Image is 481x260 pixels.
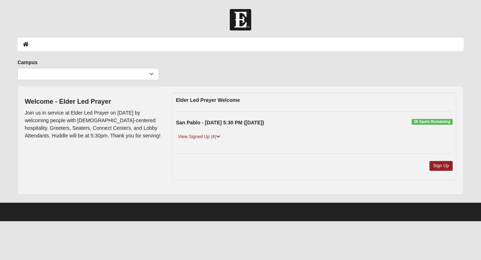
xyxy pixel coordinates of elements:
[176,133,222,141] a: View Signed Up (4)
[176,120,264,125] strong: San Pablo - [DATE] 5:30 PM ([DATE])
[230,9,251,30] img: Church of Eleven22 Logo
[25,109,161,140] p: Join us in service at Elder Led Prayer on [DATE] by welcoming people with [DEMOGRAPHIC_DATA]-cent...
[429,161,453,171] a: Sign Up
[25,98,161,106] h4: Welcome - Elder Led Prayer
[17,59,37,66] label: Campus
[176,97,240,103] strong: Elder Led Prayer Welcome
[412,119,453,125] span: 36 Spots Remaining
